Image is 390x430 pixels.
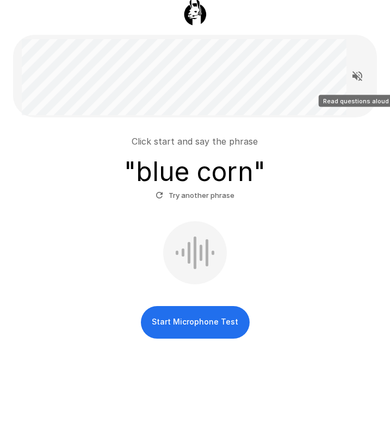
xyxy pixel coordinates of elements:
[125,157,266,187] h3: " blue corn "
[141,306,250,339] button: Start Microphone Test
[346,65,368,87] button: Read questions aloud
[153,187,237,204] button: Try another phrase
[132,135,258,148] p: Click start and say the phrase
